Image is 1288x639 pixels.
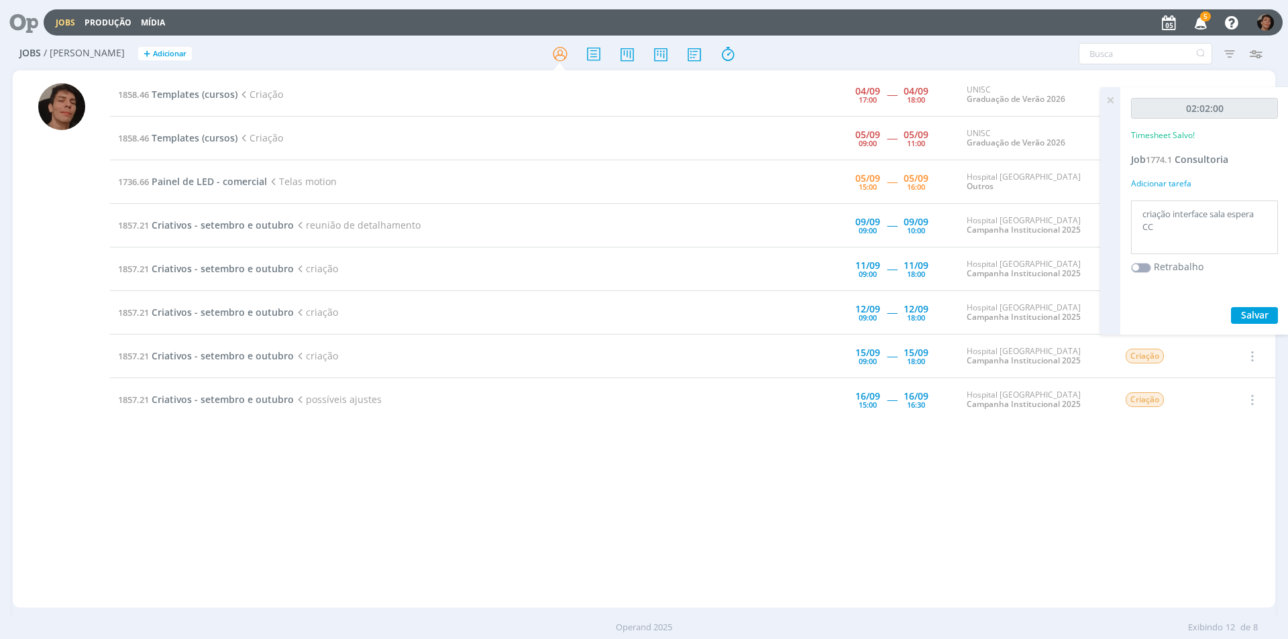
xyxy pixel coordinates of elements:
div: 05/09 [904,130,928,139]
span: 1858.46 [118,89,149,101]
span: ----- [887,88,897,101]
div: 16:00 [907,183,925,190]
span: 1736.66 [118,176,149,188]
div: 16:30 [907,401,925,408]
button: Salvar [1231,307,1278,324]
button: Mídia [137,17,169,28]
a: Campanha Institucional 2025 [967,398,1081,410]
span: Telas motion [267,175,337,188]
div: 09/09 [855,217,880,227]
a: 1857.21Criativos - setembro e outubro [118,349,294,362]
span: ----- [887,131,897,144]
div: 16/09 [904,392,928,401]
div: Hospital [GEOGRAPHIC_DATA] [967,347,1105,366]
span: ----- [887,306,897,318]
span: Criativos - setembro e outubro [152,219,294,231]
a: 1857.21Criativos - setembro e outubro [118,219,294,231]
span: ----- [887,393,897,406]
span: criação [294,349,338,362]
a: Mídia [141,17,165,28]
span: ----- [887,349,897,362]
a: Jobs [56,17,75,28]
div: 12/09 [904,304,928,314]
span: Salvar [1241,308,1269,321]
span: 1857.21 [118,394,149,406]
a: Campanha Institucional 2025 [967,268,1081,279]
a: Campanha Institucional 2025 [967,311,1081,323]
span: Criação [237,131,283,144]
input: Busca [1079,43,1212,64]
span: Criativos - setembro e outubro [152,306,294,318]
div: 18:00 [907,270,925,278]
a: Produção [85,17,131,28]
a: Job1774.1Consultoria [1131,153,1228,166]
div: 17:00 [859,96,877,103]
span: ----- [887,219,897,231]
span: de [1240,621,1250,634]
a: 1858.46Templates (cursos) [118,88,237,101]
div: 09/09 [904,217,928,227]
a: Campanha Institucional 2025 [967,224,1081,235]
p: Timesheet Salvo! [1131,129,1195,141]
span: Criação [1126,349,1164,363]
span: 1857.21 [118,263,149,275]
span: Criação [1126,392,1164,407]
div: 04/09 [904,86,928,96]
div: 11/09 [855,261,880,270]
span: 1857.21 [118,219,149,231]
span: 5 [1200,11,1211,21]
a: 1857.21Criativos - setembro e outubro [118,306,294,318]
button: +Adicionar [138,47,192,61]
a: Graduação de Verão 2026 [967,137,1065,148]
span: 1857.21 [118,350,149,362]
span: ----- [887,262,897,275]
span: Consultoria [1175,153,1228,166]
div: Hospital [GEOGRAPHIC_DATA] [967,303,1105,323]
span: Criativos - setembro e outubro [152,393,294,406]
a: 1857.21Criativos - setembro e outubro [118,393,294,406]
button: Produção [80,17,136,28]
label: Retrabalho [1154,259,1203,274]
span: 1858.46 [118,132,149,144]
span: Jobs [19,48,41,59]
div: 18:00 [907,357,925,365]
div: UNISC [967,129,1105,148]
span: Criação [237,88,283,101]
img: P [38,83,85,130]
div: 15:00 [859,401,877,408]
img: P [1257,14,1274,31]
div: 09:00 [859,270,877,278]
div: 18:00 [907,96,925,103]
div: 09:00 [859,139,877,147]
a: Outros [967,180,994,192]
div: 09:00 [859,227,877,234]
div: 04/09 [855,86,880,96]
span: Adicionar [153,50,186,58]
span: 12 [1226,621,1235,634]
span: 1857.21 [118,306,149,318]
span: Exibindo [1188,621,1223,634]
span: 1774.1 [1146,154,1172,166]
a: 1858.46Templates (cursos) [118,131,237,144]
span: 8 [1253,621,1258,634]
button: 5 [1186,11,1214,35]
div: 11/09 [904,261,928,270]
span: criação [294,306,338,318]
div: Hospital [GEOGRAPHIC_DATA] [967,259,1105,279]
span: ----- [887,175,897,188]
div: Hospital [GEOGRAPHIC_DATA] [967,390,1105,410]
div: 05/09 [904,174,928,183]
div: 10:00 [907,227,925,234]
div: UNISC [967,85,1105,105]
a: 1857.21Criativos - setembro e outubro [118,262,294,275]
div: 11:00 [907,139,925,147]
div: Adicionar tarefa [1131,178,1278,190]
span: Criativos - setembro e outubro [152,262,294,275]
span: Painel de LED - comercial [152,175,267,188]
span: Templates (cursos) [152,88,237,101]
div: 15/09 [904,348,928,357]
span: Criativos - setembro e outubro [152,349,294,362]
span: criação [294,262,338,275]
a: Campanha Institucional 2025 [967,355,1081,366]
span: Templates (cursos) [152,131,237,144]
